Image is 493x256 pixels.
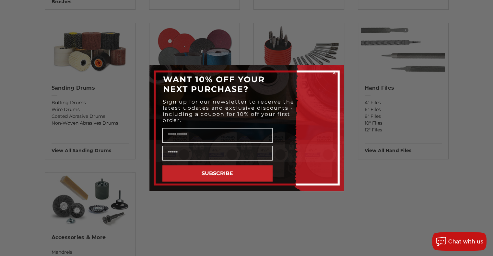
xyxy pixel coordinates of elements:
button: Close dialog [331,70,337,76]
span: WANT 10% OFF YOUR NEXT PURCHASE? [163,74,265,94]
span: Chat with us [448,239,483,245]
input: Email [162,146,273,161]
span: Sign up for our newsletter to receive the latest updates and exclusive discounts - including a co... [163,99,294,123]
button: SUBSCRIBE [162,165,273,182]
button: Chat with us [432,232,487,251]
